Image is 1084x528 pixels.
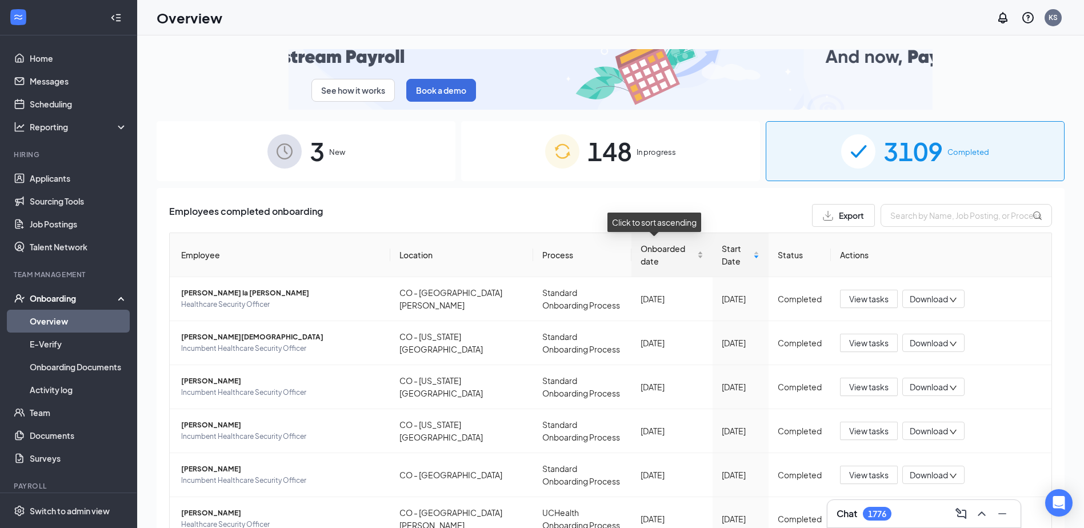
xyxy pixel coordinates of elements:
div: [DATE] [641,425,703,437]
span: down [949,296,957,304]
a: Overview [30,310,127,333]
button: View tasks [840,422,898,440]
span: Incumbent Healthcare Security Officer [181,343,381,354]
div: Completed [778,469,822,481]
td: Standard Onboarding Process [533,321,631,365]
td: CO - [US_STATE][GEOGRAPHIC_DATA] [390,321,534,365]
th: Status [769,233,831,277]
img: payroll-small.gif [289,18,933,110]
input: Search by Name, Job Posting, or Process [881,204,1052,227]
a: Applicants [30,167,127,190]
span: View tasks [849,469,889,481]
div: Hiring [14,150,125,159]
span: New [329,146,345,158]
div: [DATE] [641,381,703,393]
td: CO - [GEOGRAPHIC_DATA][PERSON_NAME] [390,277,534,321]
td: CO - [GEOGRAPHIC_DATA] [390,453,534,497]
span: [PERSON_NAME] [181,463,381,475]
button: See how it works [311,79,395,102]
span: View tasks [849,293,889,305]
div: [DATE] [722,513,759,525]
th: Location [390,233,534,277]
div: 1776 [868,509,886,519]
span: 3109 [883,131,943,171]
div: [DATE] [722,293,759,305]
div: Switch to admin view [30,505,110,517]
span: down [949,428,957,436]
svg: Minimize [995,507,1009,521]
div: Payroll [14,481,125,491]
span: 3 [310,131,325,171]
svg: Collapse [110,12,122,23]
span: View tasks [849,381,889,393]
span: [PERSON_NAME] [181,507,381,519]
svg: QuestionInfo [1021,11,1035,25]
div: [DATE] [641,337,703,349]
button: View tasks [840,334,898,352]
a: Scheduling [30,93,127,115]
span: Download [910,469,948,481]
td: Standard Onboarding Process [533,453,631,497]
button: View tasks [840,378,898,396]
span: Completed [947,146,989,158]
button: Book a demo [406,79,476,102]
div: [DATE] [722,469,759,481]
div: [DATE] [722,337,759,349]
button: View tasks [840,466,898,484]
h3: Chat [837,507,857,520]
span: Start Date [722,242,751,267]
span: View tasks [849,425,889,437]
div: [DATE] [722,381,759,393]
svg: Notifications [996,11,1010,25]
th: Process [533,233,631,277]
span: Download [910,381,948,393]
div: [DATE] [722,425,759,437]
div: Completed [778,425,822,437]
td: CO - [US_STATE][GEOGRAPHIC_DATA] [390,365,534,409]
a: Sourcing Tools [30,190,127,213]
span: [PERSON_NAME] Ia [PERSON_NAME] [181,287,381,299]
div: Completed [778,337,822,349]
svg: ChevronUp [975,507,989,521]
span: down [949,384,957,392]
button: ComposeMessage [952,505,970,523]
svg: ComposeMessage [954,507,968,521]
div: Team Management [14,270,125,279]
a: E-Verify [30,333,127,355]
a: Messages [30,70,127,93]
span: Incumbent Healthcare Security Officer [181,475,381,486]
a: Job Postings [30,213,127,235]
svg: WorkstreamLogo [13,11,24,23]
div: KS [1049,13,1058,22]
div: Reporting [30,121,128,133]
button: ChevronUp [973,505,991,523]
span: View tasks [849,337,889,349]
td: Standard Onboarding Process [533,277,631,321]
button: Minimize [993,505,1011,523]
a: Documents [30,424,127,447]
th: Employee [170,233,390,277]
span: Healthcare Security Officer [181,299,381,310]
div: [DATE] [641,469,703,481]
span: Download [910,337,948,349]
td: Standard Onboarding Process [533,409,631,453]
svg: Analysis [14,121,25,133]
th: Actions [831,233,1051,277]
th: Onboarded date [631,233,713,277]
div: Open Intercom Messenger [1045,489,1073,517]
a: Surveys [30,447,127,470]
div: [DATE] [641,293,703,305]
td: Standard Onboarding Process [533,365,631,409]
td: CO - [US_STATE][GEOGRAPHIC_DATA] [390,409,534,453]
div: Completed [778,293,822,305]
svg: Settings [14,505,25,517]
span: [PERSON_NAME] [181,419,381,431]
svg: UserCheck [14,293,25,304]
div: Click to sort ascending [607,213,701,232]
span: Incumbent Healthcare Security Officer [181,431,381,442]
span: [PERSON_NAME][DEMOGRAPHIC_DATA] [181,331,381,343]
span: Employees completed onboarding [169,204,323,227]
button: Export [812,204,875,227]
span: Download [910,293,948,305]
div: [DATE] [641,513,703,525]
